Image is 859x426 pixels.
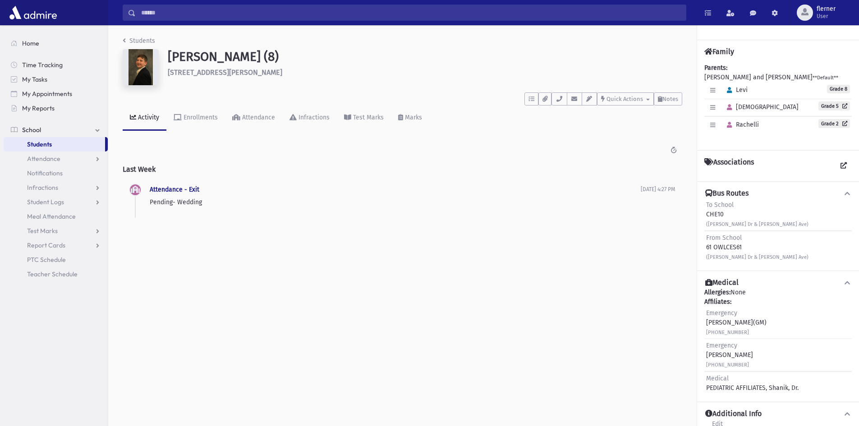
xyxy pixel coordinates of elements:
[706,221,808,227] small: ([PERSON_NAME] Dr & [PERSON_NAME] Ave)
[297,114,330,121] div: Infractions
[662,96,678,102] span: Notes
[706,342,737,349] span: Emergency
[4,224,108,238] a: Test Marks
[4,238,108,252] a: Report Cards
[704,158,754,174] h4: Associations
[704,289,730,296] b: Allergies:
[150,197,641,207] p: Pending- Wedding
[817,13,836,20] span: User
[4,123,108,137] a: School
[22,104,55,112] span: My Reports
[4,151,108,166] a: Attendance
[27,183,58,192] span: Infractions
[351,114,384,121] div: Test Marks
[4,195,108,209] a: Student Logs
[4,267,108,281] a: Teacher Schedule
[706,234,742,242] span: From School
[723,121,759,128] span: Rachelli
[391,105,429,131] a: Marks
[641,186,675,192] span: [DATE] 4:27 PM
[4,137,105,151] a: Students
[818,101,850,110] a: Grade 5
[123,37,155,45] a: Students
[705,278,739,288] h4: Medical
[168,68,682,77] h6: [STREET_ADDRESS][PERSON_NAME]
[827,85,850,93] span: Grade 8
[22,75,47,83] span: My Tasks
[27,241,65,249] span: Report Cards
[704,298,731,306] b: Affiliates:
[27,198,64,206] span: Student Logs
[22,126,41,134] span: School
[337,105,391,131] a: Test Marks
[704,409,852,419] button: Additional Info
[706,308,767,337] div: [PERSON_NAME](GM)
[4,101,108,115] a: My Reports
[597,92,654,105] button: Quick Actions
[704,63,852,143] div: [PERSON_NAME] and [PERSON_NAME]
[706,200,808,229] div: CHE10
[4,209,108,224] a: Meal Attendance
[817,5,836,13] span: flerner
[704,288,852,394] div: None
[4,87,108,101] a: My Appointments
[706,254,808,260] small: ([PERSON_NAME] Dr & [PERSON_NAME] Ave)
[706,341,753,369] div: [PERSON_NAME]
[123,105,166,131] a: Activity
[27,140,52,148] span: Students
[22,61,63,69] span: Time Tracking
[225,105,282,131] a: Attendance
[27,212,76,220] span: Meal Attendance
[136,114,159,121] div: Activity
[403,114,422,121] div: Marks
[7,4,59,22] img: AdmirePro
[836,158,852,174] a: View all Associations
[704,278,852,288] button: Medical
[706,362,749,368] small: [PHONE_NUMBER]
[4,252,108,267] a: PTC Schedule
[723,86,748,94] span: Levi
[704,47,734,56] h4: Family
[22,90,72,98] span: My Appointments
[704,189,852,198] button: Bus Routes
[706,374,799,393] div: PEDIATRIC AFFILIATES, Shanik, Dr.
[27,169,63,177] span: Notifications
[22,39,39,47] span: Home
[168,49,682,64] h1: [PERSON_NAME] (8)
[706,375,729,382] span: Medical
[654,92,682,105] button: Notes
[4,180,108,195] a: Infractions
[240,114,275,121] div: Attendance
[704,64,727,72] b: Parents:
[282,105,337,131] a: Infractions
[705,409,762,419] h4: Additional Info
[706,330,749,335] small: [PHONE_NUMBER]
[706,233,808,261] div: 61 OWLCES61
[27,256,66,264] span: PTC Schedule
[136,5,686,21] input: Search
[4,58,108,72] a: Time Tracking
[818,119,850,128] a: Grade 2
[27,270,78,278] span: Teacher Schedule
[123,36,155,49] nav: breadcrumb
[4,72,108,87] a: My Tasks
[4,166,108,180] a: Notifications
[723,103,799,111] span: [DEMOGRAPHIC_DATA]
[150,186,199,193] a: Attendance - Exit
[706,201,734,209] span: To School
[27,227,58,235] span: Test Marks
[706,309,737,317] span: Emergency
[4,36,108,50] a: Home
[606,96,643,102] span: Quick Actions
[27,155,60,163] span: Attendance
[705,189,749,198] h4: Bus Routes
[123,158,682,181] h2: Last Week
[166,105,225,131] a: Enrollments
[182,114,218,121] div: Enrollments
